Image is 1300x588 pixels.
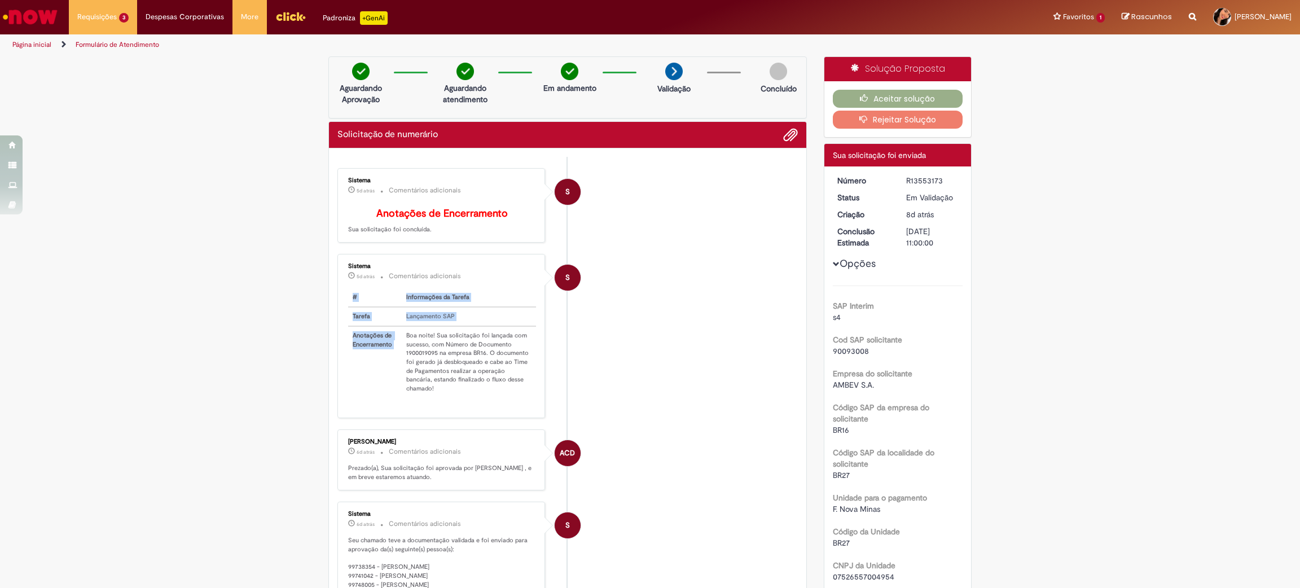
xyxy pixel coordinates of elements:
[357,273,375,280] time: 23/09/2025 18:25:15
[389,519,461,529] small: Comentários adicionais
[829,226,898,248] dt: Conclusão Estimada
[543,82,596,94] p: Em andamento
[389,186,461,195] small: Comentários adicionais
[348,307,402,326] th: Tarefa
[565,264,570,291] span: S
[352,63,370,80] img: check-circle-green.png
[833,504,880,514] span: F. Nova Minas
[348,438,536,445] div: [PERSON_NAME]
[833,346,869,356] span: 90093008
[456,63,474,80] img: check-circle-green.png
[833,425,849,435] span: BR16
[833,572,894,582] span: 07526557004954
[833,90,963,108] button: Aceitar solução
[833,402,929,424] b: Código SAP da empresa do solicitante
[119,13,129,23] span: 3
[906,209,934,220] time: 21/09/2025 16:58:28
[357,449,375,455] span: 6d atrás
[337,130,438,140] h2: Solicitação de numerário Histórico de tíquete
[348,511,536,517] div: Sistema
[824,57,972,81] div: Solução Proposta
[833,493,927,503] b: Unidade para o pagamento
[402,307,536,326] td: Lançamento SAP
[76,40,159,49] a: Formulário de Atendimento
[402,326,536,398] td: Boa noite! Sua solicitação foi lançada com sucesso, com Número de Documento 1900019095 na empresa...
[833,368,912,379] b: Empresa do solicitante
[565,512,570,539] span: S
[241,11,258,23] span: More
[1131,11,1172,22] span: Rascunhos
[348,208,536,234] p: Sua solicitação foi concluída.
[906,175,959,186] div: R13553173
[360,11,388,25] p: +GenAi
[438,82,493,105] p: Aguardando atendimento
[1,6,59,28] img: ServiceNow
[833,111,963,129] button: Rejeitar Solução
[560,440,575,467] span: ACD
[357,449,375,455] time: 23/09/2025 12:28:07
[561,63,578,80] img: check-circle-green.png
[1122,12,1172,23] a: Rascunhos
[1063,11,1094,23] span: Favoritos
[389,271,461,281] small: Comentários adicionais
[1235,12,1292,21] span: [PERSON_NAME]
[77,11,117,23] span: Requisições
[833,301,874,311] b: SAP Interim
[555,265,581,291] div: System
[348,177,536,184] div: Sistema
[348,326,402,398] th: Anotações de Encerramento
[833,312,841,322] span: s4
[555,179,581,205] div: System
[348,464,536,481] p: Prezado(a), Sua solicitação foi aprovada por [PERSON_NAME] , e em breve estaremos atuando.
[12,40,51,49] a: Página inicial
[833,380,874,390] span: AMBEV S.A.
[348,288,402,307] th: #
[357,187,375,194] span: 5d atrás
[906,209,934,220] span: 8d atrás
[665,63,683,80] img: arrow-next.png
[829,209,898,220] dt: Criação
[783,128,798,142] button: Adicionar anexos
[833,538,850,548] span: BR27
[333,82,388,105] p: Aguardando Aprovação
[376,207,508,220] b: Anotações de Encerramento
[323,11,388,25] div: Padroniza
[906,192,959,203] div: Em Validação
[1096,13,1105,23] span: 1
[8,34,858,55] ul: Trilhas de página
[906,209,959,220] div: 21/09/2025 16:58:28
[833,470,850,480] span: BR27
[906,226,959,248] div: [DATE] 11:00:00
[829,175,898,186] dt: Número
[657,83,691,94] p: Validação
[833,447,934,469] b: Código SAP da localidade do solicitante
[555,440,581,466] div: Aline Carvalho De Freitas
[565,178,570,205] span: S
[833,526,900,537] b: Código da Unidade
[761,83,797,94] p: Concluído
[357,273,375,280] span: 5d atrás
[357,521,375,528] span: 6d atrás
[389,447,461,457] small: Comentários adicionais
[275,8,306,25] img: click_logo_yellow_360x200.png
[555,512,581,538] div: System
[146,11,224,23] span: Despesas Corporativas
[833,150,926,160] span: Sua solicitação foi enviada
[357,187,375,194] time: 23/09/2025 18:25:18
[833,560,895,571] b: CNPJ da Unidade
[829,192,898,203] dt: Status
[402,288,536,307] th: Informações da Tarefa
[833,335,902,345] b: Cod SAP solicitante
[357,521,375,528] time: 22/09/2025 22:57:42
[770,63,787,80] img: img-circle-grey.png
[348,263,536,270] div: Sistema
